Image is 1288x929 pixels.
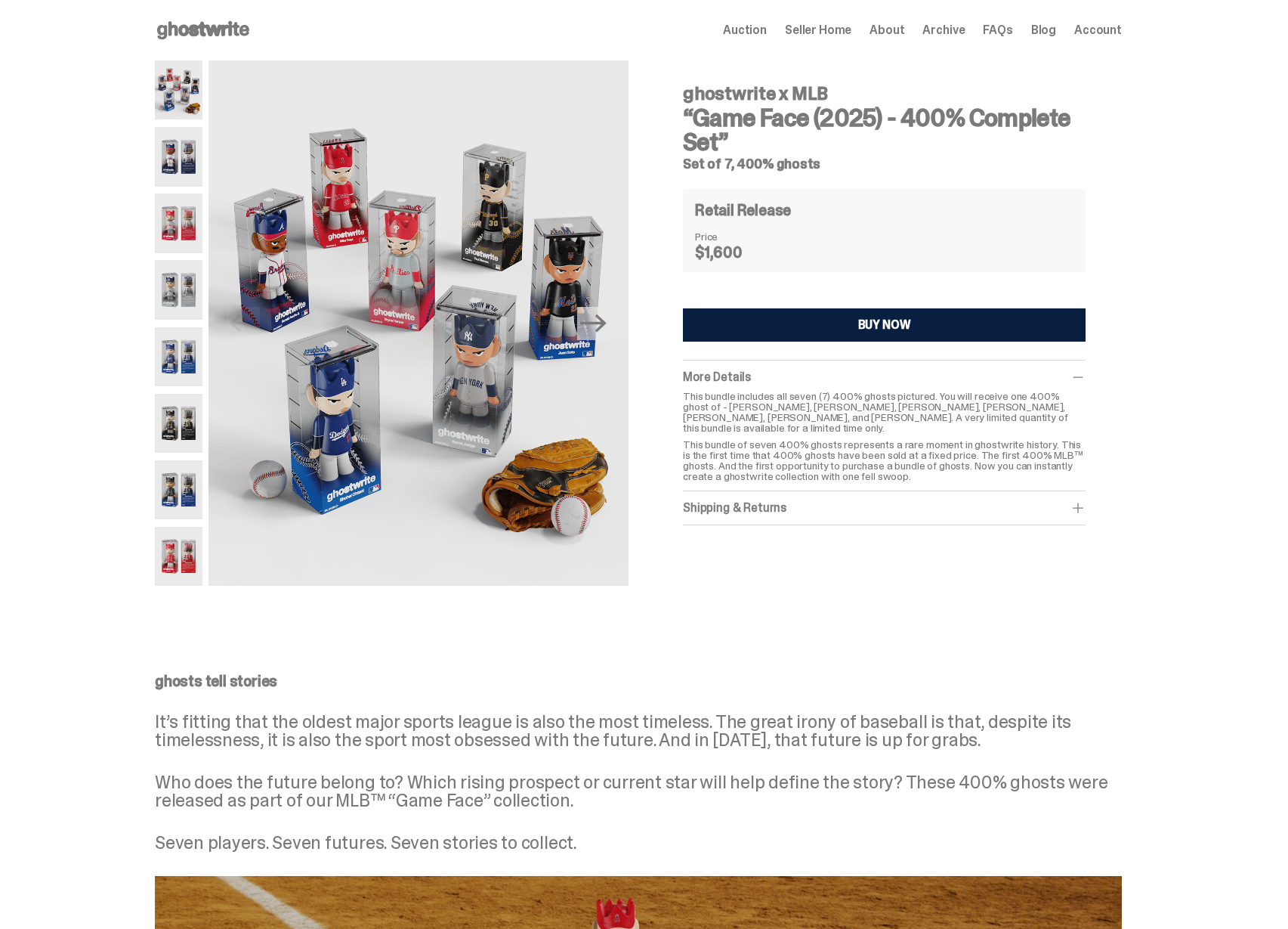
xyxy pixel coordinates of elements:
[208,60,629,586] img: 01-ghostwrite-mlb-game-face-complete-set.png
[155,674,1122,689] p: ghosts tell stories
[785,24,851,36] a: Seller Home
[683,308,1086,342] button: BUY NOW
[922,24,965,36] a: Archive
[683,157,1086,171] h5: Set of 7, 400% ghosts
[155,60,202,119] img: 01-ghostwrite-mlb-game-face-complete-set.png
[155,460,202,519] img: 07-ghostwrite-mlb-game-face-complete-set-juan-soto.png
[155,327,202,386] img: 05-ghostwrite-mlb-game-face-complete-set-shohei-ohtani.png
[155,394,202,453] img: 06-ghostwrite-mlb-game-face-complete-set-paul-skenes.png
[695,203,791,218] h4: Retail Release
[155,773,1122,810] p: Who does the future belong to? Which rising prospect or current star will help define the story? ...
[155,834,1122,852] p: Seven players. Seven futures. Seven stories to collect.
[683,439,1086,482] p: This bundle of seven 400% ghosts represents a rare moment in ghostwrite history. This is the firs...
[577,307,610,340] button: Next
[155,527,202,586] img: 08-ghostwrite-mlb-game-face-complete-set-mike-trout.png
[155,713,1122,749] p: It’s fitting that the oldest major sports league is also the most timeless. The great irony of ba...
[683,391,1086,433] p: This bundle includes all seven (7) 400% ghosts pictured. You will receive one 400% ghost of - [PE...
[1074,24,1122,36] a: Account
[695,245,771,260] dd: $1,600
[155,127,202,186] img: 02-ghostwrite-mlb-game-face-complete-set-ronald-acuna-jr.png
[683,369,751,385] span: More Details
[858,319,911,331] div: BUY NOW
[155,194,202,252] img: 03-ghostwrite-mlb-game-face-complete-set-bryce-harper.png
[869,24,904,36] a: About
[683,85,1086,103] h4: ghostwrite x MLB
[723,24,767,36] a: Auction
[155,260,202,319] img: 04-ghostwrite-mlb-game-face-complete-set-aaron-judge.png
[695,231,771,242] dt: Price
[983,24,1012,36] a: FAQs
[683,500,1086,516] div: Shipping & Returns
[683,106,1086,154] h3: “Game Face (2025) - 400% Complete Set”
[1031,24,1056,36] a: Blog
